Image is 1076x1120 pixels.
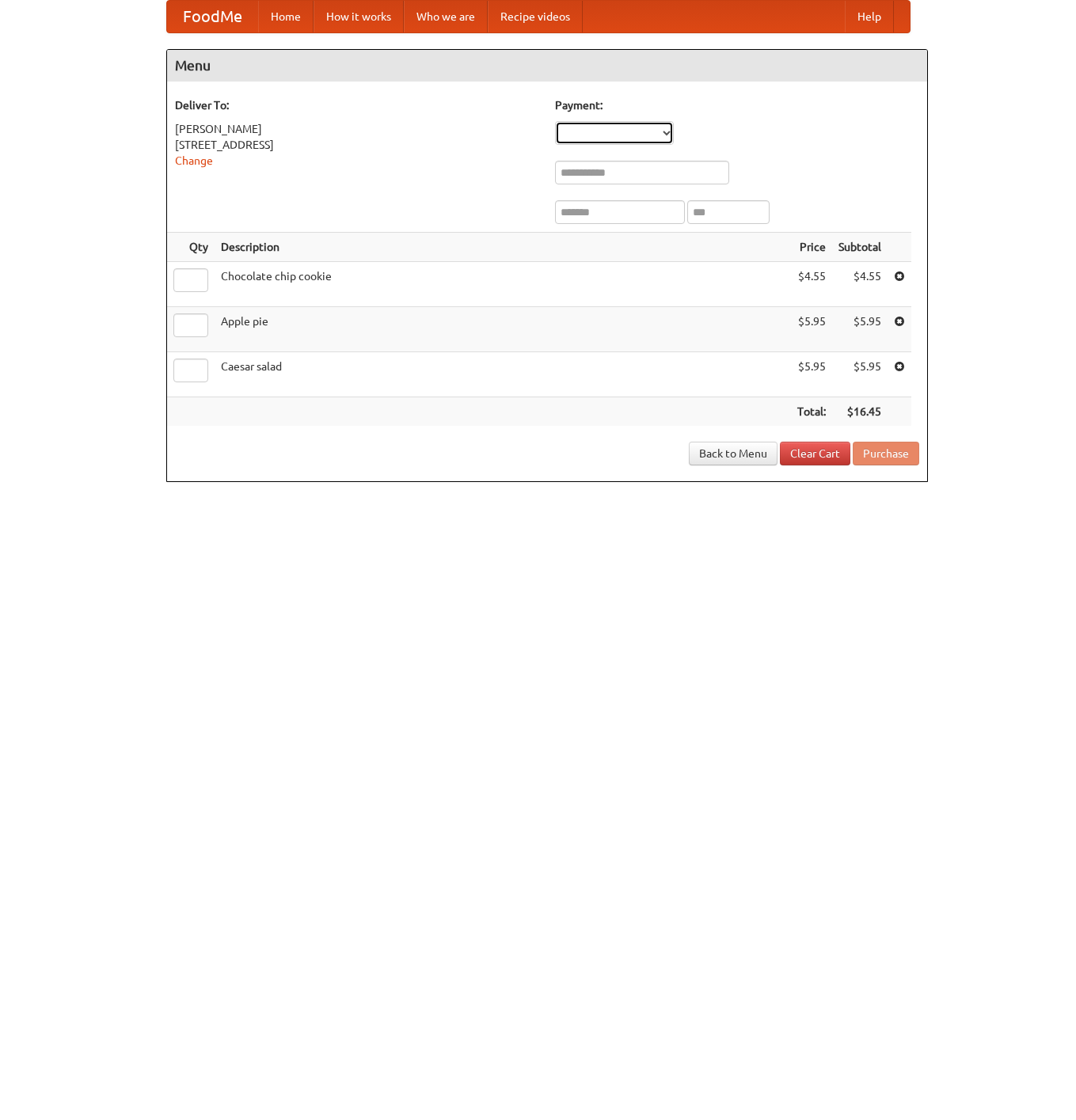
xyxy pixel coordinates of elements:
td: $4.55 [832,262,888,307]
a: Clear Cart [780,442,850,465]
a: Back to Menu [689,442,778,465]
th: Price [791,233,832,262]
td: Chocolate chip cookie [215,262,791,307]
td: $4.55 [791,262,832,307]
h4: Menu [167,50,927,82]
td: Apple pie [215,307,791,352]
a: Help [845,1,894,32]
th: Subtotal [832,233,888,262]
th: $16.45 [832,397,888,427]
td: $5.95 [832,307,888,352]
td: $5.95 [791,352,832,397]
td: $5.95 [832,352,888,397]
a: FoodMe [167,1,258,32]
h5: Payment: [555,97,919,113]
button: Purchase [853,442,919,465]
h5: Deliver To: [175,97,539,113]
div: [STREET_ADDRESS] [175,137,539,153]
td: Caesar salad [215,352,791,397]
th: Qty [167,233,215,262]
a: Home [258,1,314,32]
a: Who we are [404,1,488,32]
div: [PERSON_NAME] [175,121,539,137]
th: Total: [791,397,832,427]
td: $5.95 [791,307,832,352]
th: Description [215,233,791,262]
a: Recipe videos [488,1,583,32]
a: Change [175,154,213,167]
a: How it works [314,1,404,32]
